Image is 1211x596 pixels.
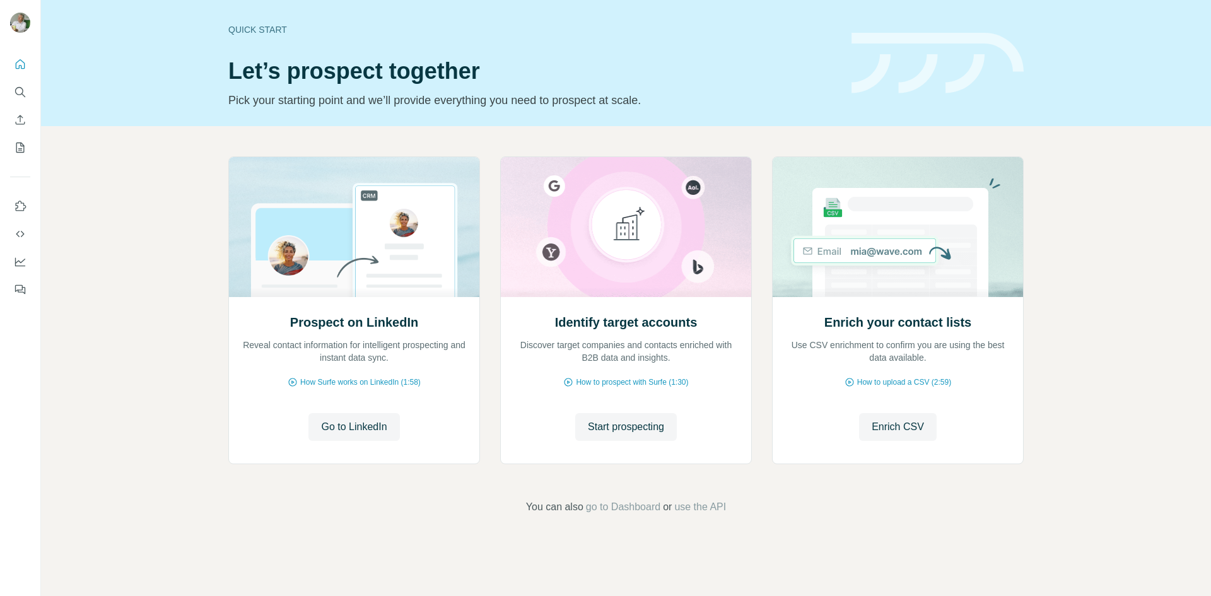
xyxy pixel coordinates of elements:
span: How to prospect with Surfe (1:30) [576,377,688,388]
button: Enrich CSV [859,413,937,441]
button: Start prospecting [575,413,677,441]
button: My lists [10,136,30,159]
span: Go to LinkedIn [321,419,387,435]
div: Quick start [228,23,836,36]
h2: Identify target accounts [555,313,698,331]
button: Use Surfe API [10,223,30,245]
h1: Let’s prospect together [228,59,836,84]
button: Feedback [10,278,30,301]
button: Quick start [10,53,30,76]
h2: Enrich your contact lists [824,313,971,331]
span: How to upload a CSV (2:59) [857,377,951,388]
button: Use Surfe on LinkedIn [10,195,30,218]
p: Pick your starting point and we’ll provide everything you need to prospect at scale. [228,91,836,109]
span: Enrich CSV [872,419,924,435]
img: Identify target accounts [500,157,752,297]
span: You can also [526,500,583,515]
p: Use CSV enrichment to confirm you are using the best data available. [785,339,1010,364]
p: Discover target companies and contacts enriched with B2B data and insights. [513,339,739,364]
h2: Prospect on LinkedIn [290,313,418,331]
button: Go to LinkedIn [308,413,399,441]
button: go to Dashboard [586,500,660,515]
span: or [663,500,672,515]
button: Search [10,81,30,103]
img: Enrich your contact lists [772,157,1024,297]
span: Start prospecting [588,419,664,435]
img: banner [851,33,1024,94]
img: Prospect on LinkedIn [228,157,480,297]
p: Reveal contact information for intelligent prospecting and instant data sync. [242,339,467,364]
img: Avatar [10,13,30,33]
button: use the API [674,500,726,515]
span: How Surfe works on LinkedIn (1:58) [300,377,421,388]
button: Dashboard [10,250,30,273]
button: Enrich CSV [10,108,30,131]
